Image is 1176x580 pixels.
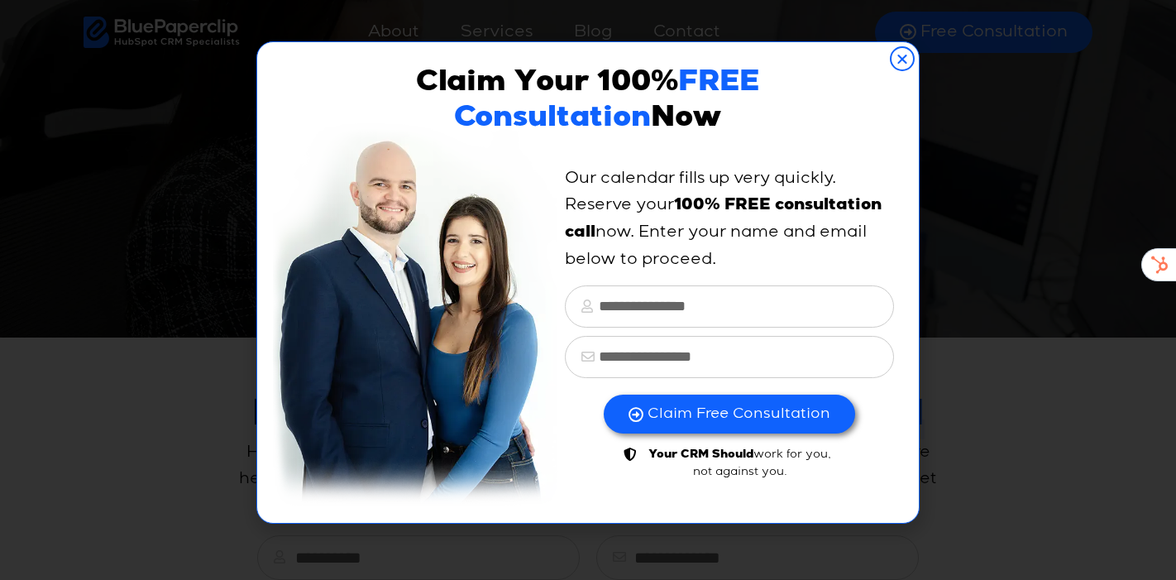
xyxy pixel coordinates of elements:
[565,165,894,273] p: Our calendar fills up very quickly. Reserve your now. Enter your name and email below to proceed.
[604,395,855,434] button: Claim Free Consultation
[648,449,753,461] b: Your CRM Should
[890,46,915,71] a: Close
[674,198,882,214] strong: 100% FREE consultation
[638,446,837,480] span: work for you, not against you.
[648,405,830,424] span: Claim Free Consultation
[565,225,595,242] strong: call
[315,67,862,138] h2: Claim Your 100% Now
